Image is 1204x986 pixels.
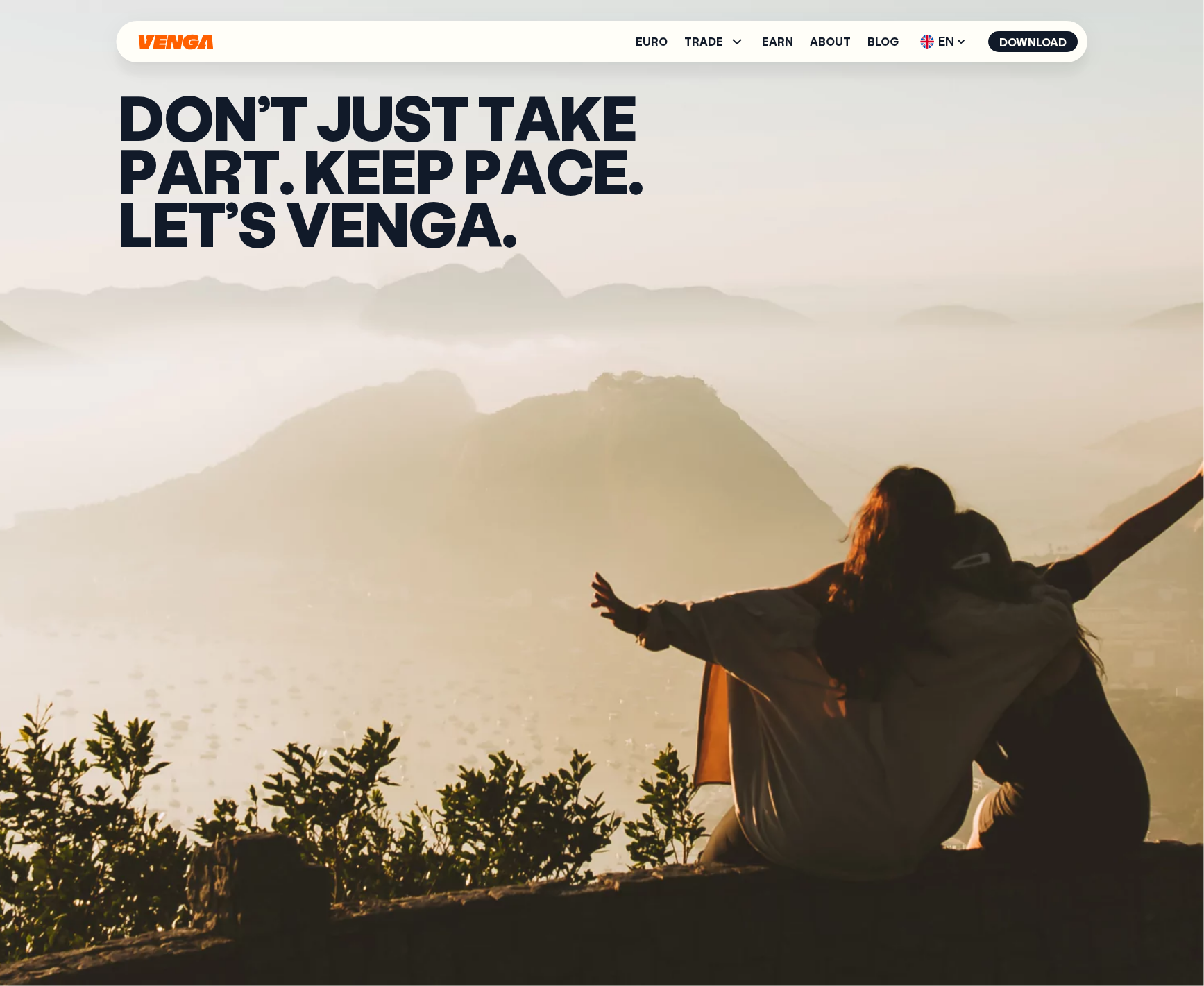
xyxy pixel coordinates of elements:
span: e [345,144,380,197]
span: c [545,144,593,197]
span: t [431,90,468,144]
span: D [119,90,164,144]
span: k [559,90,601,144]
span: ’ [225,196,238,250]
span: . [502,196,516,250]
span: p [119,144,157,197]
span: t [188,196,225,250]
span: e [601,90,636,144]
a: Blog [868,36,899,47]
span: N [213,90,257,144]
span: t [477,90,514,144]
a: Earn [763,36,794,47]
img: flag-uk [921,35,935,49]
span: TRADE [685,33,746,50]
span: u [350,90,393,144]
span: r [202,144,242,197]
a: About [811,36,851,47]
span: . [279,144,294,197]
span: EN [916,31,972,53]
span: a [500,144,545,197]
span: K [303,144,345,197]
span: p [416,144,453,197]
span: s [238,196,276,250]
span: . [629,144,643,197]
span: e [380,144,416,197]
span: ’ [257,90,270,144]
span: a [514,90,559,144]
span: p [463,144,500,197]
span: j [316,90,350,144]
span: TRADE [685,36,724,47]
span: g [408,196,456,250]
span: t [242,144,279,197]
span: a [457,196,502,250]
svg: Home [137,34,215,50]
span: s [393,90,431,144]
span: O [164,90,213,144]
span: e [329,196,364,250]
span: n [364,196,408,250]
span: t [270,90,307,144]
span: a [157,144,202,197]
span: v [286,196,329,250]
span: e [153,196,188,250]
a: Euro [636,36,668,47]
button: Download [989,31,1078,52]
span: e [593,144,628,197]
span: L [119,196,153,250]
